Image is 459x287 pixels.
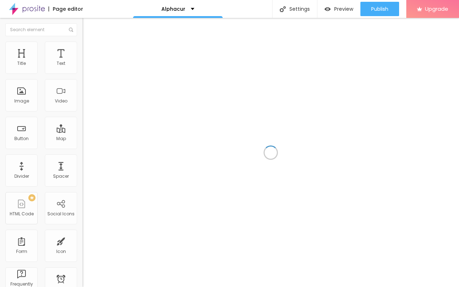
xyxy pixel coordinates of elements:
div: Divider [14,174,29,179]
div: Title [17,61,26,66]
div: Social Icons [47,211,75,216]
button: Publish [360,2,399,16]
img: Icone [280,6,286,12]
div: Icon [56,249,66,254]
div: Map [56,136,66,141]
div: Button [14,136,29,141]
img: Icone [69,28,73,32]
span: Publish [371,6,388,12]
div: Video [55,99,67,104]
p: Alphacur [161,6,185,11]
span: Preview [334,6,353,12]
img: view-1.svg [325,6,331,12]
div: HTML Code [10,211,34,216]
div: Text [57,61,65,66]
div: Image [14,99,29,104]
input: Search element [5,23,77,36]
div: Spacer [53,174,69,179]
div: Form [16,249,27,254]
button: Preview [317,2,360,16]
span: Upgrade [425,6,448,12]
div: Page editor [48,6,83,11]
